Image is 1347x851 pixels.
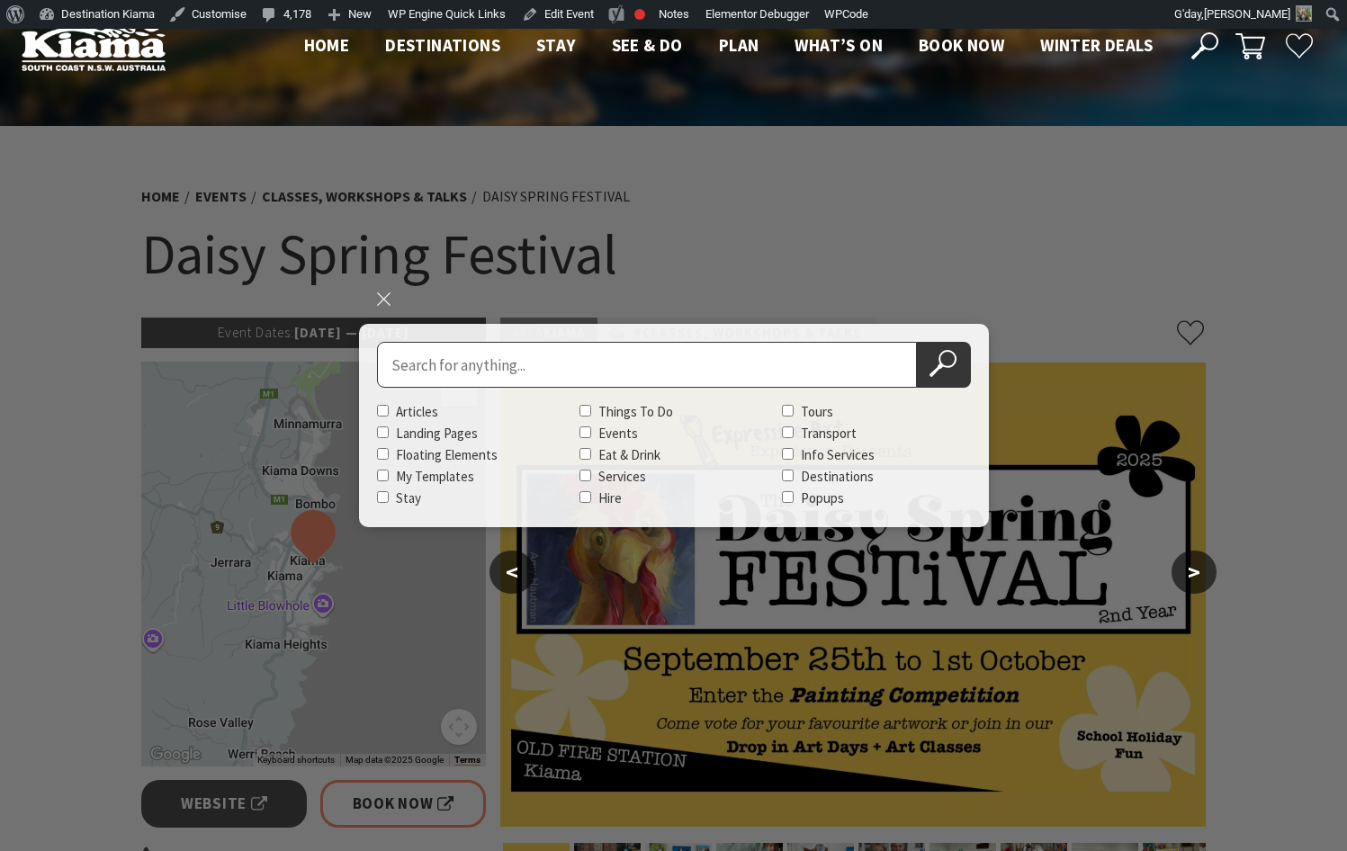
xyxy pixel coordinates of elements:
[377,342,917,388] input: Search for:
[801,489,844,506] label: Popups
[396,425,478,442] label: Landing Pages
[598,425,638,442] label: Events
[801,425,857,442] label: Transport
[801,446,875,463] label: Info Services
[286,31,1171,61] nav: Main Menu
[598,468,646,485] label: Services
[598,489,622,506] label: Hire
[396,403,438,420] label: Articles
[598,403,673,420] label: Things To Do
[396,446,498,463] label: Floating Elements
[489,551,534,594] button: <
[598,446,660,463] label: Eat & Drink
[801,403,833,420] label: Tours
[801,468,874,485] label: Destinations
[396,489,421,506] label: Stay
[396,468,474,485] label: My Templates
[1172,551,1217,594] button: >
